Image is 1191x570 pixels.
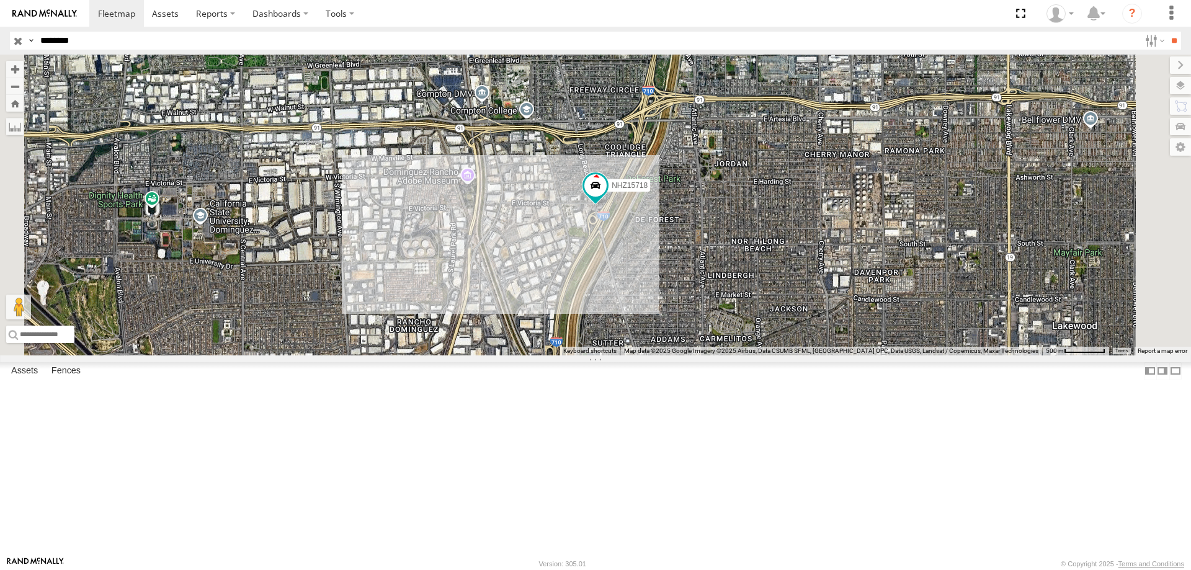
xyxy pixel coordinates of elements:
label: Measure [6,118,24,135]
div: Zulema McIntosch [1042,4,1078,23]
label: Dock Summary Table to the Left [1144,362,1156,380]
a: Terms and Conditions [1118,560,1184,568]
a: Report a map error [1138,347,1187,354]
div: Version: 305.01 [539,560,586,568]
label: Assets [5,362,44,380]
label: Dock Summary Table to the Right [1156,362,1169,380]
button: Drag Pegman onto the map to open Street View [6,295,31,319]
button: Keyboard shortcuts [563,347,617,355]
button: Zoom Home [6,95,24,112]
label: Search Query [26,32,36,50]
a: Terms [1115,349,1128,354]
button: Zoom in [6,61,24,78]
img: rand-logo.svg [12,9,77,18]
span: Map data ©2025 Google Imagery ©2025 Airbus, Data CSUMB SFML, [GEOGRAPHIC_DATA] OPC, Data USGS, La... [624,347,1038,354]
button: Map Scale: 500 m per 63 pixels [1042,347,1109,355]
button: Zoom out [6,78,24,95]
div: © Copyright 2025 - [1061,560,1184,568]
span: NHZ15718 [612,181,648,190]
label: Map Settings [1170,138,1191,156]
i: ? [1122,4,1142,24]
a: Visit our Website [7,558,64,570]
label: Fences [45,362,87,380]
label: Search Filter Options [1140,32,1167,50]
label: Hide Summary Table [1169,362,1182,380]
span: 500 m [1046,347,1064,354]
